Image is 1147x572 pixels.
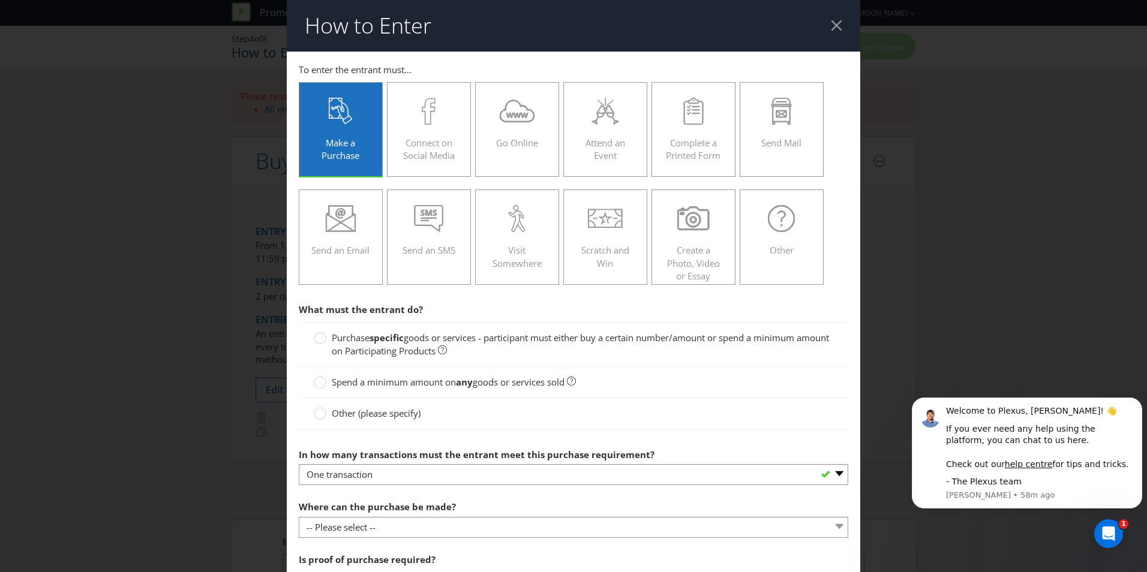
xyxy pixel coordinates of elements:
[299,501,456,513] span: Where can the purchase be made?
[1119,519,1128,529] span: 1
[370,332,404,344] strong: specific
[666,137,720,161] span: Complete a Printed Form
[456,376,473,388] strong: any
[1094,519,1123,548] iframe: Intercom live chat
[493,244,542,269] span: Visit Somewhere
[761,137,801,149] span: Send Mail
[332,376,456,388] span: Spend a minimum amount on
[332,332,829,356] span: goods or services - participant must either buy a certain number/amount or spend a minimum amount...
[403,244,455,256] span: Send an SMS
[332,407,421,419] span: Other (please specify)
[305,14,431,38] h2: How to Enter
[403,137,455,161] span: Connect on Social Media
[907,387,1147,516] iframe: Intercom notifications message
[473,376,565,388] span: goods or services sold
[299,448,654,460] span: In how many transactions must the entrant meet this purchase requirement?
[332,332,370,344] span: Purchase
[581,244,629,269] span: Scratch and Win
[322,137,359,161] span: Make a Purchase
[311,244,370,256] span: Send an Email
[299,303,423,315] span: What must the entrant do?
[667,244,720,282] span: Create a Photo, Video or Essay
[585,137,625,161] span: Attend an Event
[496,137,538,149] span: Go Online
[299,64,412,76] span: To enter the entrant must...
[299,553,436,565] span: Is proof of purchase required?
[770,244,794,256] span: Other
